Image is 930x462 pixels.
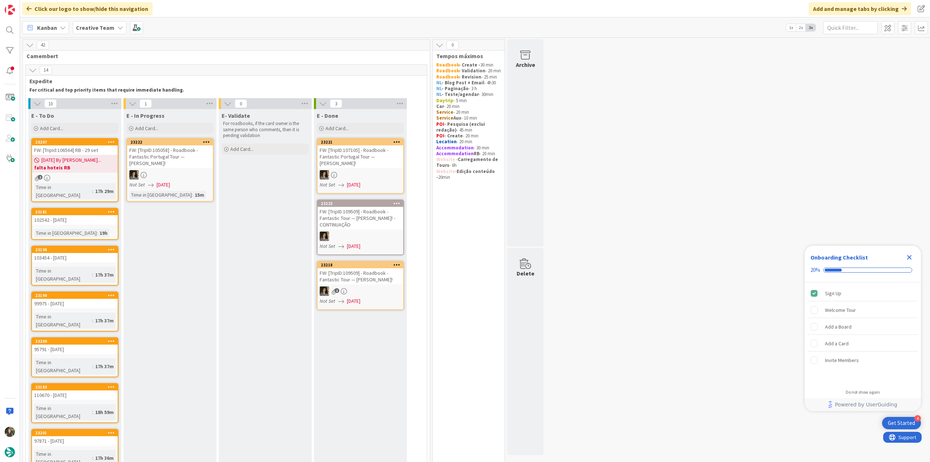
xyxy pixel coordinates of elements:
[436,109,501,115] p: - 20 min
[32,430,118,436] div: 23201
[436,80,442,86] strong: NL
[235,99,247,108] span: 0
[34,229,97,237] div: Time in [GEOGRAPHIC_DATA]
[34,164,116,171] b: falta hoteis RB
[40,125,63,132] span: Add Card...
[32,292,118,299] div: 23199
[32,338,118,345] div: 23200
[32,384,118,400] div: 23183110670 - [DATE]
[335,288,339,293] span: 1
[222,112,250,119] span: E- Validate
[32,215,118,225] div: 102542 - [DATE]
[888,419,915,427] div: Get Started
[808,285,918,301] div: Sign Up is complete.
[32,209,118,215] div: 23181
[436,115,501,121] p: - 10 min
[135,125,158,132] span: Add Card...
[442,91,479,97] strong: - Teste/agendar
[317,200,404,255] a: 23223FW: [TripID:109509] - Roadbook - Fantastic Tour — [PERSON_NAME]! - CONTINUAÇÃOMSNot Set[DATE]
[32,338,118,354] div: 2320095791 - [DATE]
[318,262,403,284] div: 23218FW: [TripID:109509] - Roadbook - Fantastic Tour — [PERSON_NAME]!
[347,297,360,305] span: [DATE]
[32,345,118,354] div: 95791 - [DATE]
[436,168,496,180] strong: Edição conteúdo -
[32,292,118,308] div: 2319999975 - [DATE]
[32,246,118,253] div: 23198
[317,138,404,194] a: 23221FW: [TripID:107105] - Roadbook - Fantastic Portugal Tour — [PERSON_NAME]!MSNot Set[DATE]
[32,299,118,308] div: 99975 - [DATE]
[436,80,501,86] p: - 4h30
[436,133,501,139] p: - 20 min
[318,145,403,168] div: FW: [TripID:107105] - Roadbook - Fantastic Portugal Tour — [PERSON_NAME]!
[31,383,118,423] a: 23183110670 - [DATE]Time in [GEOGRAPHIC_DATA]:18h 59m
[436,92,501,97] p: - 30min
[32,390,118,400] div: 110670 - [DATE]
[318,232,403,241] div: MS
[808,319,918,335] div: Add a Board is incomplete.
[127,139,213,168] div: 23222FW: [TripID:105058] - Roadbook - Fantastic Portugal Tour — [PERSON_NAME]!
[436,156,455,162] strong: Website
[459,74,481,80] strong: - Revision
[92,362,93,370] span: :
[318,200,403,229] div: 23223FW: [TripID:109509] - Roadbook - Fantastic Tour — [PERSON_NAME]! - CONTINUAÇÃO
[436,151,501,157] p: - 20 min
[92,187,93,195] span: :
[98,229,109,237] div: 19h
[436,104,501,109] p: - 20 min
[517,269,534,278] div: Delete
[436,150,474,157] strong: Accommodation
[321,201,403,206] div: 23223
[31,208,118,240] a: 23181102542 - [DATE]Time in [GEOGRAPHIC_DATA]:19h
[97,229,98,237] span: :
[32,139,118,145] div: 23207
[320,232,329,241] img: MS
[320,286,329,296] img: MS
[330,99,342,108] span: 3
[127,139,213,145] div: 23222
[32,430,118,446] div: 2320197871 - [DATE]
[127,145,213,168] div: FW: [TripID:105058] - Roadbook - Fantastic Portugal Tour — [PERSON_NAME]!
[459,62,480,68] strong: - Create -
[436,121,444,127] strong: POI
[93,187,116,195] div: 17h 29m
[516,60,535,69] div: Archive
[32,436,118,446] div: 97871 - [DATE]
[320,298,335,304] i: Not Set
[193,191,206,199] div: 15m
[436,133,444,139] strong: POI
[192,191,193,199] span: :
[92,408,93,416] span: :
[436,97,453,104] strong: Daytrip
[31,337,118,377] a: 2320095791 - [DATE]Time in [GEOGRAPHIC_DATA]:17h 37m
[825,306,856,314] div: Welcome Tour
[442,80,484,86] strong: - Blog Post + Email
[436,145,501,151] p: - 30 min
[436,86,501,92] p: - 3 h
[825,289,841,298] div: Sign Up
[321,140,403,145] div: 23221
[436,169,501,181] p: - 20min
[223,121,307,138] p: For roadbooks, if the card owner is the same person who comments, then it is pending validation
[808,336,918,351] div: Add a Card is incomplete.
[436,74,459,80] strong: Roadbook
[92,454,93,462] span: :
[32,209,118,225] div: 23181102542 - [DATE]
[31,138,118,202] a: 23207FW: [TripId:106564] RB - 29 set[DATE] By [PERSON_NAME]...falta hoteis RBTime in [GEOGRAPHIC_...
[129,191,192,199] div: Time in [GEOGRAPHIC_DATA]
[230,146,254,152] span: Add Card...
[35,247,118,252] div: 23198
[808,352,918,368] div: Invite Members is incomplete.
[436,145,474,151] strong: Accommodation
[805,246,921,411] div: Checklist Container
[93,454,116,462] div: 17h 36m
[37,41,49,49] span: 42
[914,415,921,422] div: 4
[34,313,92,329] div: Time in [GEOGRAPHIC_DATA]
[35,140,118,145] div: 23207
[93,408,116,416] div: 18h 59m
[318,262,403,268] div: 23218
[436,85,442,92] strong: NL
[318,139,403,168] div: 23221FW: [TripID:107105] - Roadbook - Fantastic Portugal Tour — [PERSON_NAME]!
[34,358,92,374] div: Time in [GEOGRAPHIC_DATA]
[32,384,118,390] div: 23183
